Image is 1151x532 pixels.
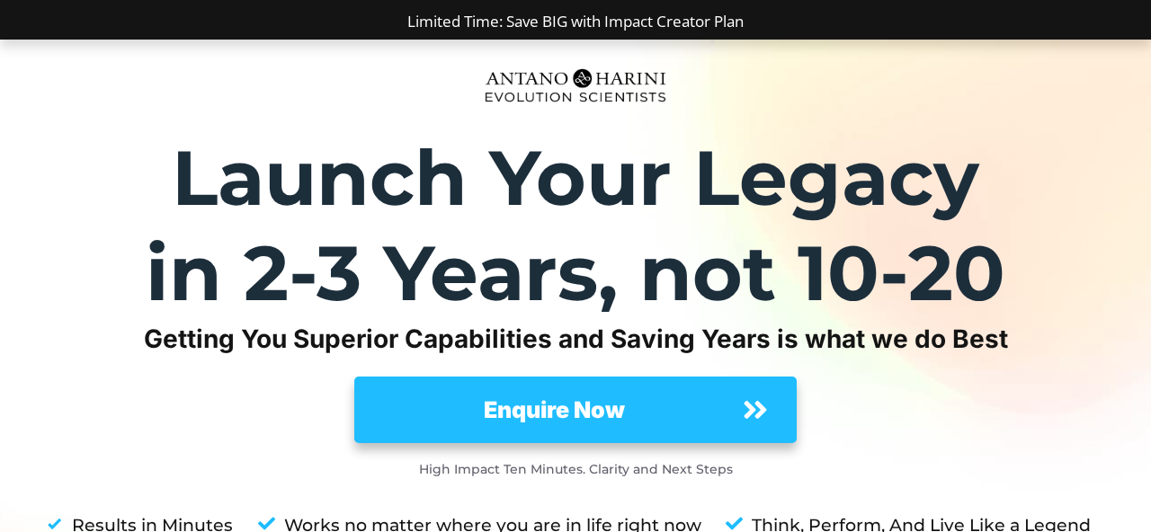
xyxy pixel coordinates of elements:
[144,324,1008,354] strong: Getting You Superior Capabilities and Saving Years is what we do Best
[172,131,979,224] strong: Launch Your Legacy
[146,226,1005,319] strong: in 2-3 Years, not 10-20
[407,11,744,31] a: Limited Time: Save BIG with Impact Creator Plan
[354,377,797,443] a: Enquire Now
[419,461,733,477] strong: High Impact Ten Minutes. Clarity and Next Steps
[484,396,625,423] strong: Enquire Now
[477,58,674,112] img: Evolution-Scientist (2)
